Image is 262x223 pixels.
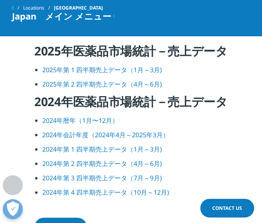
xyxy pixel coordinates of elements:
a: 2024年会計年度（2024年4月～2025年3月） [42,130,169,139]
h3: トップライン市場データ [34,18,228,38]
h4: 2025年医薬品市場統計－売上データ [34,43,228,65]
span: Japan メイン メニュー [12,12,111,20]
a: 2025年第 2 四半期売上データ（4月～6月) [42,79,162,88]
button: 優先設定センターを開く [3,199,23,219]
a: 2025年第 1 四半期売上データ（1月～3月) [42,65,162,74]
span: Contact Us [212,205,242,211]
a: 2024年第 1 四半期売上データ（1月～3月) [42,144,162,153]
a: Locations [23,4,54,12]
a: 2024年暦年（1月〜12月） [42,116,118,124]
a: 2024年第 2 四半期売上データ（4月～6月) [42,159,162,168]
a: 2024年第 4 四半期売上データ（10月～12月) [42,187,169,196]
a: 2024年第 3 四半期売上データ（7月～9月) [42,173,162,182]
span: [GEOGRAPHIC_DATA] [54,4,102,12]
h4: 2024年医薬品市場統計－売上データ [34,93,228,115]
a: Contact Us [200,199,254,217]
